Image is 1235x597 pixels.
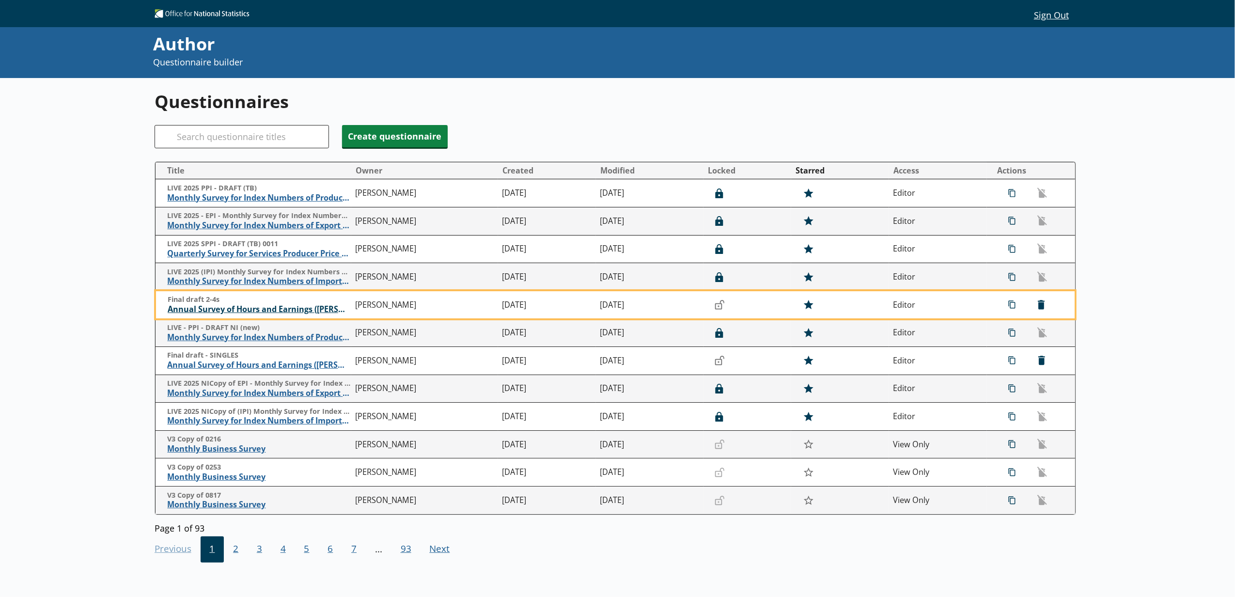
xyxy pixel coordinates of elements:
td: Editor [889,263,987,291]
button: Star [798,435,819,454]
span: Quarterly Survey for Services Producer Price Indices [167,249,350,259]
div: Page 1 of 93 [155,519,1077,534]
td: [PERSON_NAME] [351,458,498,487]
button: Star [798,324,819,342]
button: Starred [792,163,889,178]
td: [PERSON_NAME] [351,430,498,458]
button: Owner [352,163,498,178]
td: [DATE] [498,319,596,347]
td: [DATE] [596,207,703,236]
td: [DATE] [596,235,703,263]
span: V3 Copy of 0817 [167,491,350,500]
button: Star [798,212,819,230]
button: Locked [704,163,791,178]
td: [DATE] [498,347,596,375]
td: [DATE] [596,403,703,431]
span: Annual Survey of Hours and Earnings ([PERSON_NAME]) [168,304,351,314]
span: Monthly Survey for Index Numbers of Producer Prices - Price Quotation Return [167,332,350,343]
td: [DATE] [596,430,703,458]
td: Editor [889,179,987,207]
button: Lock [710,213,729,229]
span: LIVE 2025 SPPI - DRAFT (TB) 0011 [167,239,350,249]
span: Annual Survey of Hours and Earnings ([PERSON_NAME]) [167,360,350,370]
button: Next [421,536,459,563]
span: Monthly Survey for Index Numbers of Import Prices - Price Quotation Return [167,276,350,286]
td: View Only [889,487,987,515]
span: LIVE 2025 PPI - DRAFT (TB) [167,184,350,193]
td: [DATE] [596,487,703,515]
button: 3 [248,536,271,563]
td: [PERSON_NAME] [351,375,498,403]
button: 5 [295,536,319,563]
td: [DATE] [498,207,596,236]
td: [PERSON_NAME] [351,179,498,207]
td: [DATE] [498,291,596,319]
button: Lock [710,380,729,397]
td: Editor [889,375,987,403]
button: 4 [271,536,295,563]
td: Editor [889,291,987,319]
span: Monthly Survey for Index Numbers of Export Prices - Price Quotation Return [167,388,350,398]
button: 7 [342,536,366,563]
button: Star [798,296,819,314]
td: Editor [889,319,987,347]
button: Star [798,240,819,258]
th: Actions [987,162,1075,179]
span: Monthly Survey for Index Numbers of Export Prices - Price Quotation Return [167,220,350,231]
td: [DATE] [498,375,596,403]
li: ... [366,536,391,563]
td: [DATE] [498,487,596,515]
p: Questionnaire builder [153,56,835,68]
span: LIVE 2025 NICopy of (IPI) Monthly Survey for Index Numbers of Import Prices - Price Quotation Return [167,407,350,416]
input: Search questionnaire titles [155,125,329,148]
button: Modified [596,163,703,178]
button: Created [499,163,595,178]
td: Editor [889,207,987,236]
button: Star [798,463,819,482]
button: 1 [201,536,224,563]
span: Monthly Business Survey [167,472,350,482]
td: [DATE] [596,263,703,291]
td: [DATE] [498,458,596,487]
button: Star [798,267,819,286]
td: [PERSON_NAME] [351,235,498,263]
h1: Questionnaires [155,90,1077,113]
td: Editor [889,347,987,375]
td: [DATE] [498,263,596,291]
button: Sign Out [1027,6,1077,23]
span: Monthly Survey for Index Numbers of Producer Prices - Price Quotation Return [167,193,350,203]
button: 6 [318,536,342,563]
button: Lock [710,325,729,341]
span: LIVE 2025 - EPI - Monthly Survey for Index Numbers of Export Prices - Price Quotation Retur [167,211,350,220]
button: Lock [710,352,729,369]
span: Monthly Business Survey [167,500,350,510]
button: 93 [391,536,421,563]
span: V3 Copy of 0216 [167,435,350,444]
td: [PERSON_NAME] [351,347,498,375]
td: [PERSON_NAME] [351,403,498,431]
button: Star [798,407,819,425]
td: [DATE] [596,347,703,375]
td: View Only [889,458,987,487]
td: [DATE] [498,235,596,263]
td: [DATE] [596,179,703,207]
button: 2 [224,536,248,563]
button: Access [890,163,986,178]
td: [DATE] [498,179,596,207]
button: Star [798,184,819,203]
span: LIVE 2025 NICopy of EPI - Monthly Survey for Index Numbers of Export Prices - Price Quotation Retur [167,379,350,388]
span: LIVE 2025 (IPI) Monthly Survey for Index Numbers of Import Prices - Price Quotation Return [167,267,350,277]
td: [PERSON_NAME] [351,263,498,291]
button: Lock [710,297,729,313]
button: Star [798,491,819,509]
td: [PERSON_NAME] [351,207,498,236]
button: Lock [710,185,729,202]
